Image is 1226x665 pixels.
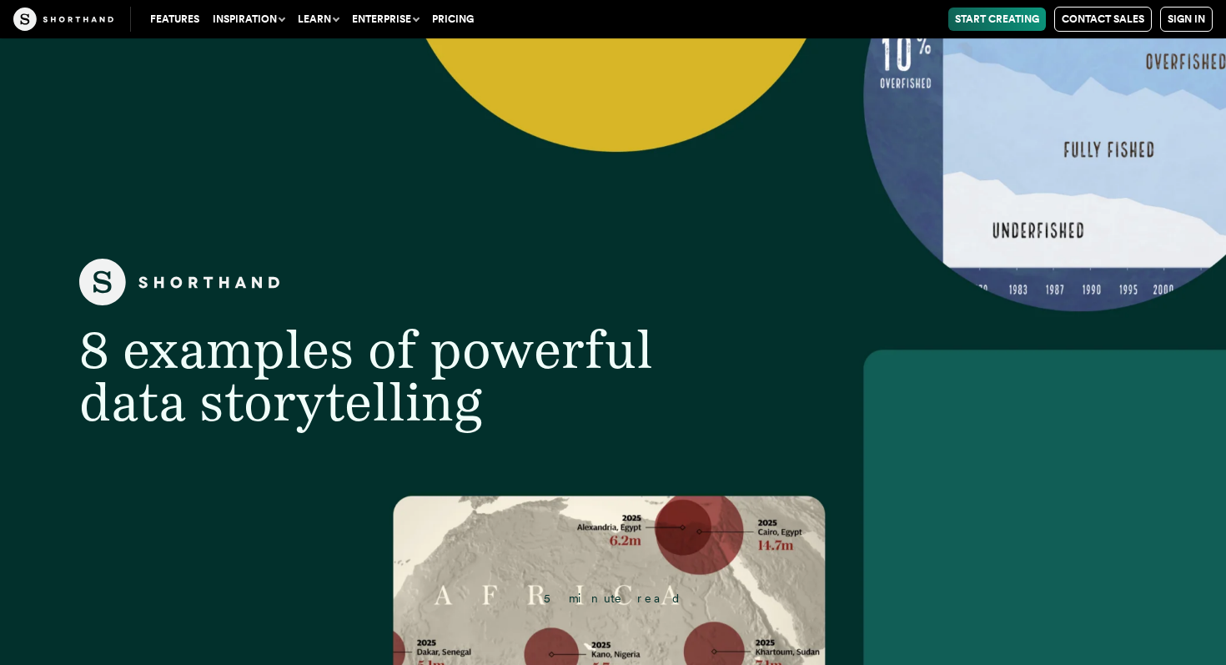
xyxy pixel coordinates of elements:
[206,8,291,31] button: Inspiration
[1160,7,1213,32] a: Sign in
[13,8,113,31] img: The Craft
[1054,7,1152,32] a: Contact Sales
[948,8,1046,31] a: Start Creating
[425,8,480,31] a: Pricing
[79,318,653,433] span: 8 examples of powerful data storytelling
[143,8,206,31] a: Features
[345,8,425,31] button: Enterprise
[291,8,345,31] button: Learn
[544,592,682,605] span: 5 minute read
